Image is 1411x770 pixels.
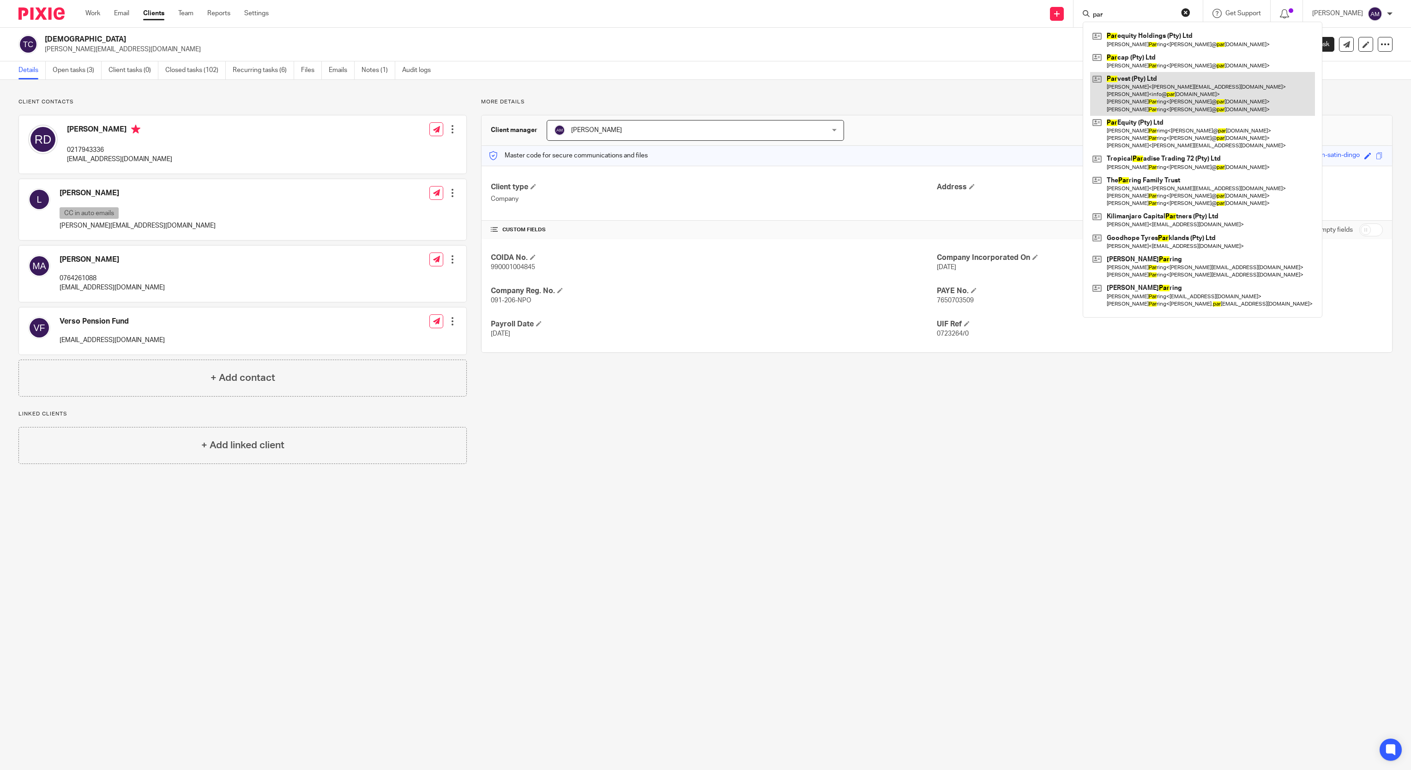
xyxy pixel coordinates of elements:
a: Notes (1) [362,61,395,79]
h4: Verso Pension Fund [60,317,165,326]
p: More details [481,98,1393,106]
a: Work [85,9,100,18]
h4: Payroll Date [491,319,937,329]
p: 0217943336 [67,145,172,155]
img: svg%3E [554,125,565,136]
a: Details [18,61,46,79]
p: [EMAIL_ADDRESS][DOMAIN_NAME] [60,336,165,345]
h2: [DEMOGRAPHIC_DATA] [45,35,1023,44]
img: svg%3E [1368,6,1382,21]
h4: COIDA No. [491,253,937,263]
img: svg%3E [28,125,58,154]
a: Reports [207,9,230,18]
img: svg%3E [28,317,50,339]
a: Settings [244,9,269,18]
a: Emails [329,61,355,79]
a: Files [301,61,322,79]
a: Audit logs [402,61,438,79]
span: 091-206-NPO [491,297,531,304]
h4: UIF Ref [937,319,1383,329]
p: CC in auto emails [60,207,119,219]
p: [PERSON_NAME][EMAIL_ADDRESS][DOMAIN_NAME] [45,45,1267,54]
button: Clear [1181,8,1190,17]
p: Client contacts [18,98,467,106]
h4: Address [937,182,1383,192]
span: [DATE] [937,264,956,271]
a: Team [178,9,193,18]
p: Linked clients [18,410,467,418]
h4: Client type [491,182,937,192]
h4: Company Incorporated On [937,253,1383,263]
h3: Client manager [491,126,537,135]
a: Open tasks (3) [53,61,102,79]
span: 990001004845 [491,264,535,271]
img: svg%3E [28,188,50,211]
h4: [PERSON_NAME] [60,255,165,265]
a: Email [114,9,129,18]
p: Master code for secure communications and files [488,151,648,160]
h4: PAYE No. [937,286,1383,296]
a: Clients [143,9,164,18]
a: Closed tasks (102) [165,61,226,79]
span: Get Support [1225,10,1261,17]
h4: + Add linked client [201,438,284,452]
img: svg%3E [18,35,38,54]
a: Recurring tasks (6) [233,61,294,79]
span: [DATE] [491,331,510,337]
span: 0723264/0 [937,331,969,337]
p: [EMAIL_ADDRESS][DOMAIN_NAME] [60,283,165,292]
h4: Company Reg. No. [491,286,937,296]
span: [PERSON_NAME] [571,127,622,133]
img: Pixie [18,7,65,20]
p: Company [491,194,937,204]
h4: CUSTOM FIELDS [491,226,937,234]
h4: [PERSON_NAME] [67,125,172,136]
p: [PERSON_NAME][EMAIL_ADDRESS][DOMAIN_NAME] [60,221,216,230]
p: [PERSON_NAME] [1312,9,1363,18]
h4: + Add contact [211,371,275,385]
p: [EMAIL_ADDRESS][DOMAIN_NAME] [67,155,172,164]
a: Client tasks (0) [109,61,158,79]
span: 7650703509 [937,297,974,304]
h4: [PERSON_NAME] [60,188,216,198]
input: Search [1092,11,1175,19]
label: Show empty fields [1300,225,1353,235]
img: svg%3E [28,255,50,277]
p: 0764261088 [60,274,165,283]
i: Primary [131,125,140,134]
